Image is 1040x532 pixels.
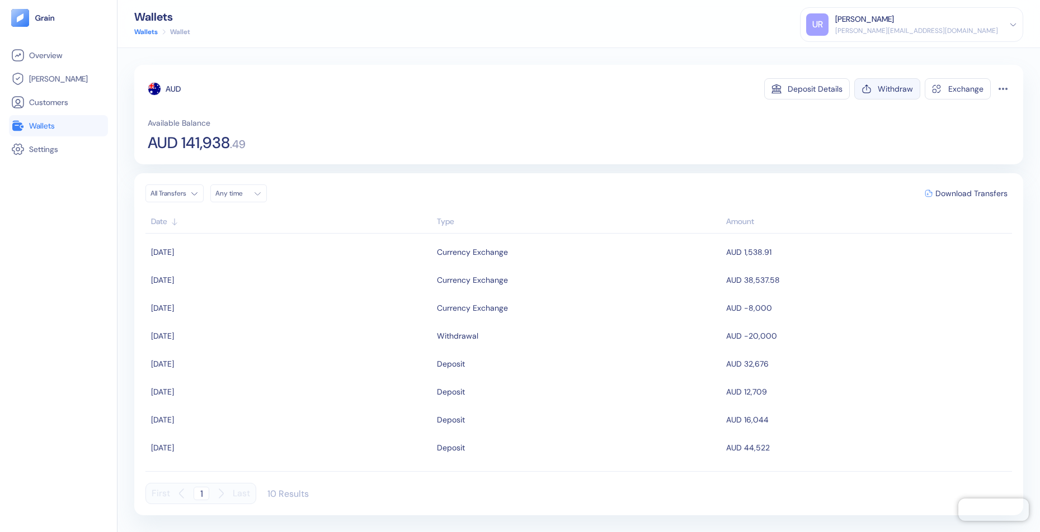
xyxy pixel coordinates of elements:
td: [DATE] [145,378,434,406]
span: Download Transfers [935,189,1008,197]
iframe: Chatra live chat [958,498,1029,521]
span: AUD 141,938 [148,135,230,151]
div: Withdraw [878,85,913,93]
a: Settings [11,142,106,156]
td: AUD -8,000 [723,294,1012,322]
span: . 49 [230,139,246,150]
button: Exchange [925,78,991,99]
div: Deposit Details [788,85,843,93]
div: Sort descending [726,216,1006,227]
td: [DATE] [145,238,434,266]
td: AUD 1,538.91 [723,238,1012,266]
td: AUD -20,000 [723,322,1012,350]
td: AUD 44,522 [723,434,1012,462]
div: Exchange [948,85,983,93]
div: Deposit [437,466,465,485]
td: [DATE] [145,294,434,322]
span: Overview [29,50,62,61]
div: [PERSON_NAME] [835,13,894,25]
div: Currency Exchange [437,298,508,317]
button: First [152,483,170,504]
div: Deposit [437,410,465,429]
img: logo [35,14,55,22]
span: Settings [29,144,58,155]
div: Wallets [134,11,190,22]
div: Deposit [437,382,465,401]
a: Customers [11,96,106,109]
td: AUD 38,537.58 [723,266,1012,294]
span: Customers [29,97,68,108]
div: AUD [166,83,181,94]
button: Deposit Details [764,78,850,99]
button: Any time [210,184,267,202]
span: Available Balance [148,117,210,129]
td: [DATE] [145,462,434,490]
td: [DATE] [145,434,434,462]
div: Currency Exchange [437,243,508,262]
div: Sort ascending [437,216,720,227]
a: [PERSON_NAME] [11,72,106,85]
a: Wallets [11,119,106,132]
span: Wallets [29,120,55,131]
div: UR [806,13,829,36]
div: 10 Results [267,488,309,500]
a: Wallets [134,27,158,37]
a: Overview [11,49,106,62]
div: Deposit [437,354,465,373]
div: Sort ascending [151,216,431,227]
td: [DATE] [145,406,434,434]
td: AUD 11,374 [723,462,1012,490]
img: logo-tablet-V2.svg [11,9,29,27]
td: AUD 32,676 [723,350,1012,378]
button: Withdraw [854,78,920,99]
div: Deposit [437,438,465,457]
div: [PERSON_NAME][EMAIL_ADDRESS][DOMAIN_NAME] [835,26,998,36]
td: [DATE] [145,322,434,350]
td: [DATE] [145,350,434,378]
td: AUD 12,709 [723,378,1012,406]
div: Currency Exchange [437,270,508,289]
div: Any time [215,189,249,198]
div: Withdrawal [437,326,478,345]
span: [PERSON_NAME] [29,73,88,84]
td: [DATE] [145,266,434,294]
button: Download Transfers [920,185,1012,202]
button: Last [233,483,250,504]
td: AUD 16,044 [723,406,1012,434]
